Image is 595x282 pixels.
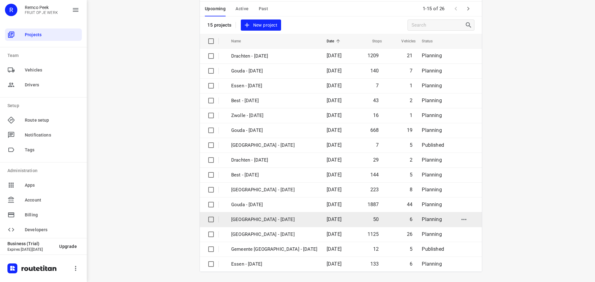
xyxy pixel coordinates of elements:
span: Planning [422,187,442,193]
span: Planning [422,231,442,237]
span: Published [422,142,444,148]
span: [DATE] [327,157,342,163]
span: Planning [422,127,442,133]
span: [DATE] [327,53,342,59]
p: [GEOGRAPHIC_DATA] - [DATE] [231,186,317,193]
button: Upgrade [54,241,82,252]
p: 15 projects [207,22,232,28]
span: [DATE] [327,83,342,89]
span: 5 [410,172,412,178]
span: New project [245,21,277,29]
p: Drachten - Monday [231,53,317,60]
span: 2 [410,157,412,163]
span: 668 [370,127,379,133]
div: Account [5,194,82,206]
span: 26 [407,231,412,237]
span: [DATE] [327,202,342,207]
span: 16 [373,112,379,118]
p: [GEOGRAPHIC_DATA] - [DATE] [231,216,317,223]
p: Zwolle - Wednesday [231,231,317,238]
p: Essen - Wednesday [231,261,317,268]
span: Status [422,37,441,45]
span: 5 [410,246,412,252]
p: Administration [7,167,82,174]
span: Past [259,5,268,13]
span: 21 [407,53,412,59]
span: 1 [410,83,412,89]
p: Drachten - [DATE] [231,157,317,164]
p: Business (Trial) [7,241,54,246]
div: Apps [5,179,82,191]
span: Billing [25,212,79,218]
span: Planning [422,112,442,118]
span: Upgrade [59,244,77,249]
span: Account [25,197,79,203]
input: Search projects [412,20,465,30]
p: Best - [DATE] [231,171,317,179]
div: Vehicles [5,64,82,76]
span: 7 [376,142,379,148]
span: 5 [410,142,412,148]
p: Remco Peek [25,5,58,10]
span: Previous Page [450,2,462,15]
span: Vehicles [25,67,79,73]
span: 7 [376,83,379,89]
span: Tags [25,147,79,153]
p: Essen - Friday [231,82,317,89]
p: Best - Friday [231,97,317,104]
span: Apps [25,182,79,189]
p: Team [7,52,82,59]
span: 8 [410,187,412,193]
p: Zwolle - Friday [231,112,317,119]
span: [DATE] [327,187,342,193]
span: Planning [422,83,442,89]
span: Notifications [25,132,79,138]
span: 1887 [368,202,379,207]
span: Planning [422,202,442,207]
span: Planning [422,53,442,59]
p: FRUIT OP JE WERK [25,11,58,15]
span: [DATE] [327,127,342,133]
span: [DATE] [327,246,342,252]
span: 2 [410,98,412,103]
span: 29 [373,157,379,163]
span: Planning [422,261,442,267]
span: [DATE] [327,98,342,103]
span: [DATE] [327,172,342,178]
span: 19 [407,127,412,133]
p: Gouda - [DATE] [231,201,317,208]
div: Drivers [5,79,82,91]
span: [DATE] [327,231,342,237]
div: Projects [5,28,82,41]
div: Developers [5,223,82,236]
span: Date [327,37,342,45]
span: Planning [422,68,442,74]
span: 6 [410,216,412,222]
span: Drivers [25,82,79,88]
span: Planning [422,172,442,178]
div: Route setup [5,114,82,126]
p: Gemeente Rotterdam - Wednesday [231,246,317,253]
span: 1125 [368,231,379,237]
p: [GEOGRAPHIC_DATA] - [DATE] [231,142,317,149]
div: Tags [5,144,82,156]
span: Active [236,5,249,13]
span: Name [231,37,249,45]
span: 1209 [368,53,379,59]
div: Billing [5,209,82,221]
span: [DATE] [327,142,342,148]
span: 1 [410,112,412,118]
span: Upcoming [205,5,226,13]
span: Planning [422,216,442,222]
span: Vehicles [393,37,416,45]
span: 43 [373,98,379,103]
span: [DATE] [327,112,342,118]
span: 12 [373,246,379,252]
span: Next Page [462,2,474,15]
span: 6 [410,261,412,267]
span: 133 [370,261,379,267]
span: 50 [373,216,379,222]
p: Gouda - Friday [231,67,317,75]
span: Stops [364,37,382,45]
span: Planning [422,98,442,103]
